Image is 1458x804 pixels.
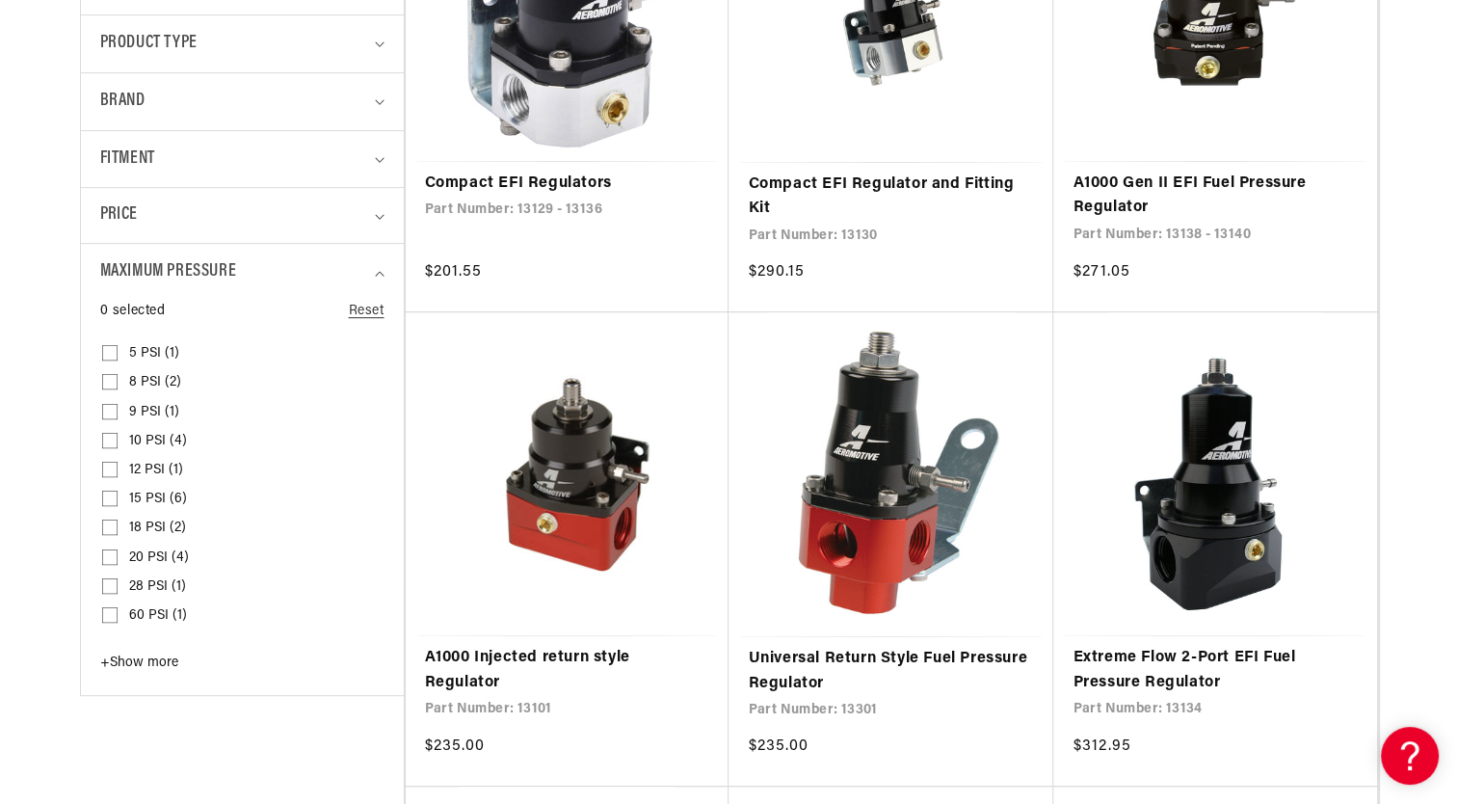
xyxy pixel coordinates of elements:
span: Fitment [100,146,155,174]
span: Show more [100,656,178,670]
span: Price [100,202,138,228]
span: 8 PSI (2) [129,374,181,391]
a: Compact EFI Regulator and Fitting Kit [748,173,1034,222]
span: 28 PSI (1) [129,578,186,596]
summary: Brand (0 selected) [100,73,384,130]
span: 18 PSI (2) [129,520,186,537]
span: + [100,656,110,670]
span: 15 PSI (6) [129,491,187,508]
a: A1000 Injected return style Regulator [425,646,710,695]
a: Universal Return Style Fuel Pressure Regulator [748,647,1034,696]
a: Reset [349,301,384,322]
summary: Fitment (0 selected) [100,131,384,188]
span: Maximum Pressure [100,258,237,286]
button: Show more [100,655,184,681]
span: 12 PSI (1) [129,462,183,479]
span: 20 PSI (4) [129,549,189,567]
a: Extreme Flow 2-Port EFI Fuel Pressure Regulator [1073,646,1358,695]
summary: Price [100,188,384,243]
span: 9 PSI (1) [129,404,179,421]
summary: Product type (0 selected) [100,15,384,72]
a: Compact EFI Regulators [425,172,710,197]
summary: Maximum Pressure (0 selected) [100,244,384,301]
span: Product type [100,30,198,58]
span: 0 selected [100,301,166,322]
span: 60 PSI (1) [129,607,187,625]
span: Brand [100,88,146,116]
span: 5 PSI (1) [129,345,179,362]
span: 10 PSI (4) [129,433,187,450]
a: A1000 Gen II EFI Fuel Pressure Regulator [1073,172,1358,221]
